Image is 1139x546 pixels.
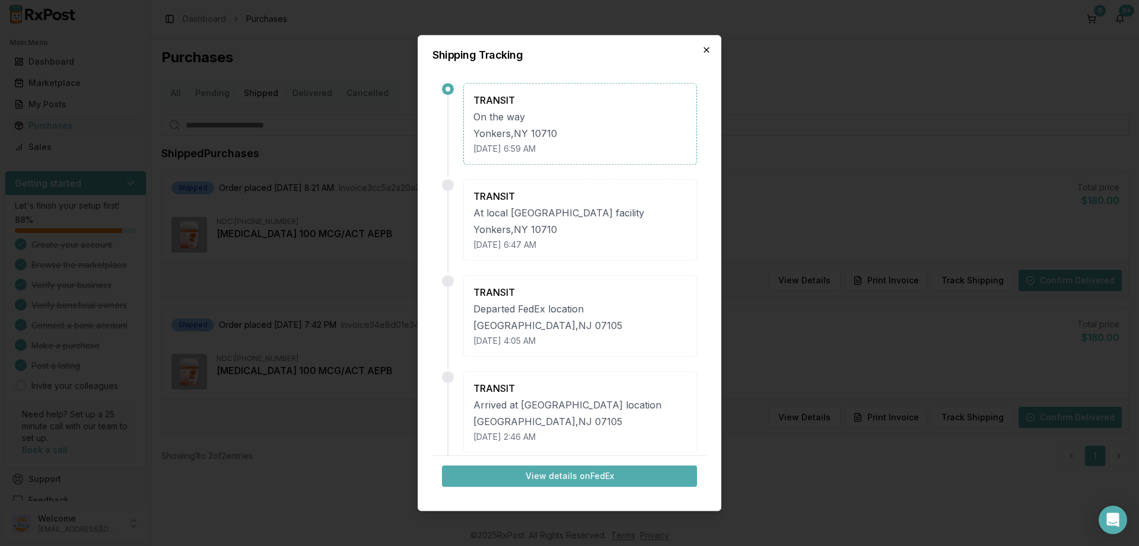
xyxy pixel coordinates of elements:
div: Yonkers , NY 10710 [473,126,687,141]
div: [DATE] 2:46 AM [473,431,687,443]
div: Arrived at [GEOGRAPHIC_DATA] location [473,398,687,412]
div: [DATE] 6:59 AM [473,143,687,155]
div: [DATE] 4:05 AM [473,335,687,347]
div: TRANSIT [473,285,687,299]
div: [DATE] 6:47 AM [473,239,687,251]
div: At local [GEOGRAPHIC_DATA] facility [473,206,687,220]
div: TRANSIT [473,189,687,203]
div: [GEOGRAPHIC_DATA] , NJ 07105 [473,414,687,429]
div: TRANSIT [473,93,687,107]
div: Departed FedEx location [473,302,687,316]
div: [GEOGRAPHIC_DATA] , NJ 07105 [473,318,687,333]
h2: Shipping Tracking [432,50,707,60]
div: TRANSIT [473,381,687,395]
button: View details onFedEx [442,465,697,487]
div: Yonkers , NY 10710 [473,222,687,237]
div: On the way [473,110,687,124]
